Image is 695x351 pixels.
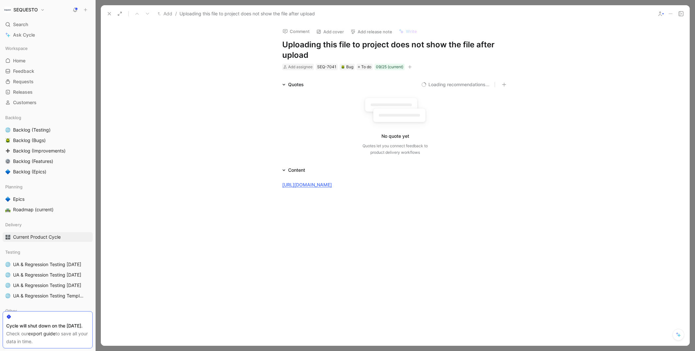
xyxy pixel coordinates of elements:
[5,45,28,52] span: Workspace
[282,182,332,187] a: [URL][DOMAIN_NAME]
[3,306,93,316] div: Other
[13,158,53,165] span: Backlog (Features)
[4,126,12,134] button: 🌐
[13,99,37,106] span: Customers
[406,28,417,34] span: Write
[341,65,345,69] img: 🪲
[4,136,12,144] button: 🪲
[175,10,177,18] span: /
[156,10,174,18] button: Add
[4,206,12,214] button: 🛣️
[421,81,489,88] button: Loading recommendations...
[5,207,10,212] img: 🛣️
[13,57,25,64] span: Home
[3,98,93,107] a: Customers
[13,261,81,268] span: UA & Regression Testing [DATE]
[13,7,38,13] h1: SEQUESTO
[3,156,93,166] a: ⚙️Backlog (Features)
[13,206,54,213] span: Roadmap (current)
[288,81,304,88] div: Quotes
[5,197,10,202] img: 🔷
[3,77,93,87] a: Requests
[5,308,17,314] span: Other
[280,27,313,36] button: Comment
[3,280,93,290] a: 🌐UA & Regression Testing [DATE]
[288,64,313,69] span: Add assignee
[3,194,93,204] a: 🔷Epics
[4,281,12,289] button: 🌐
[4,233,12,241] button: 🎛️
[361,64,371,70] span: To do
[313,27,347,36] button: Add cover
[341,64,353,70] div: Bug
[3,136,93,145] a: 🪲Backlog (Bugs)
[280,166,308,174] div: Content
[3,20,93,29] div: Search
[340,64,355,70] div: 🪲Bug
[5,148,10,153] img: ➕
[396,27,420,36] button: Write
[3,167,93,177] a: 🔷Backlog (Epics)
[3,113,93,122] div: Backlog
[3,220,93,230] div: Delivery
[4,7,11,13] img: SEQUESTO
[28,331,55,336] a: export guide
[179,10,315,18] span: Uploading this file to project does not show the file after upload
[3,30,93,40] a: Ask Cycle
[13,68,34,74] span: Feedback
[13,234,61,240] span: Current Product Cycle
[5,262,10,267] img: 🌐
[363,143,428,156] div: Quotes let you connect feedback to product delivery workflows
[4,157,12,165] button: ⚙️
[13,196,24,202] span: Epics
[5,127,10,133] img: 🌐
[13,272,81,278] span: UA & Regression Testing [DATE]
[3,205,93,215] a: 🛣️Roadmap (current)
[5,234,10,240] img: 🎛️
[3,146,93,156] a: ➕Backlog (Improvements)
[5,159,10,164] img: ⚙️
[13,148,66,154] span: Backlog (Improvements)
[3,87,93,97] a: Releases
[282,40,508,60] h1: Uploading this file to project does not show the file after upload
[3,232,93,242] a: 🎛️Current Product Cycle
[3,56,93,66] a: Home
[13,78,34,85] span: Requests
[3,260,93,269] a: 🌐UA & Regression Testing [DATE]
[3,66,93,76] a: Feedback
[13,293,84,299] span: UA & Regression Testing Template
[6,330,89,345] div: Check our to save all your data in time.
[3,247,93,257] div: Testing
[13,89,33,95] span: Releases
[5,283,10,288] img: 🌐
[3,270,93,280] a: 🌐UA & Regression Testing [DATE]
[317,64,336,70] div: SEQ-7041
[4,168,12,176] button: 🔷
[13,31,35,39] span: Ask Cycle
[4,292,12,300] button: 🌐
[4,147,12,155] button: ➕
[4,271,12,279] button: 🌐
[3,182,93,215] div: Planning🔷Epics🛣️Roadmap (current)
[3,220,93,242] div: Delivery🎛️Current Product Cycle
[3,182,93,192] div: Planning
[3,125,93,135] a: 🌐Backlog (Testing)
[4,261,12,268] button: 🌐
[6,322,89,330] div: Cycle will shut down on the [DATE].
[13,21,28,28] span: Search
[347,27,395,36] button: Add release note
[13,137,46,144] span: Backlog (Bugs)
[5,272,10,278] img: 🌐
[5,169,10,174] img: 🔷
[376,64,403,70] div: 09/25 (current)
[3,113,93,177] div: Backlog🌐Backlog (Testing)🪲Backlog (Bugs)➕Backlog (Improvements)⚙️Backlog (Features)🔷Backlog (Epics)
[381,132,409,140] div: No quote yet
[5,293,10,298] img: 🌐
[3,43,93,53] div: Workspace
[357,64,373,70] div: To do
[288,166,305,174] div: Content
[5,249,20,255] span: Testing
[3,291,93,301] a: 🌐UA & Regression Testing Template
[4,195,12,203] button: 🔷
[3,5,46,14] button: SEQUESTOSEQUESTO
